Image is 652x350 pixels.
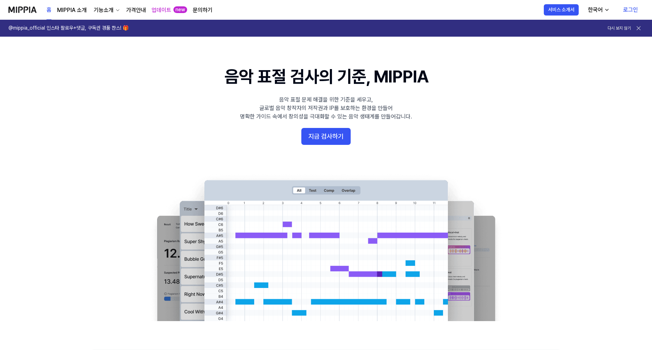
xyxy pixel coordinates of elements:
[240,96,412,121] div: 음악 표절 문제 해결을 위한 기준을 세우고, 글로벌 음악 창작자의 저작권과 IP를 보호하는 환경을 만들어 명확한 가이드 속에서 창의성을 극대화할 수 있는 음악 생태계를 만들어...
[8,25,129,32] h1: @mippia_official 인스타 팔로우+댓글, 구독권 경품 찬스! 🎁
[173,6,187,13] div: new
[126,6,146,14] a: 가격안내
[301,128,351,145] button: 지금 검사하기
[582,3,614,17] button: 한국어
[143,173,509,321] img: main Image
[92,6,115,14] div: 기능소개
[92,6,121,14] button: 기능소개
[57,6,87,14] a: MIPPIA 소개
[224,65,428,88] h1: 음악 표절 검사의 기준, MIPPIA
[586,6,604,14] div: 한국어
[47,0,51,20] a: 홈
[193,6,213,14] a: 문의하기
[608,25,631,31] button: 다시 보지 않기
[544,4,579,16] button: 서비스 소개서
[152,6,171,14] a: 업데이트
